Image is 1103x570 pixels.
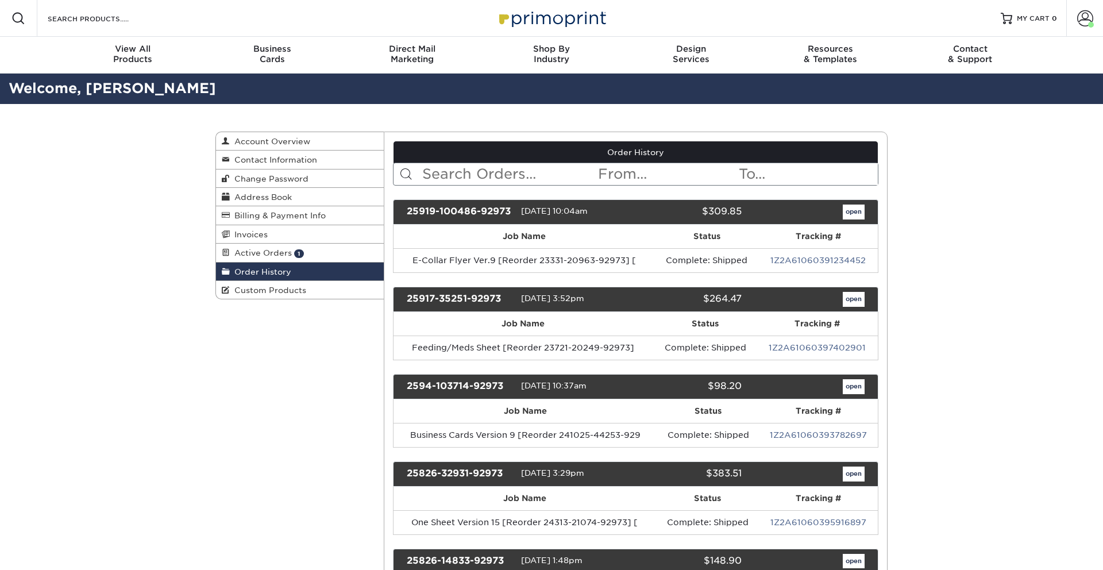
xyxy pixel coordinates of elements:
a: Custom Products [216,281,384,299]
a: open [843,379,865,394]
div: $309.85 [627,205,750,219]
span: View All [63,44,203,54]
th: Status [653,312,757,336]
span: Contact Information [230,155,317,164]
td: E-Collar Flyer Ver.9 [Reorder 23331-20963-92973] [ [394,248,655,272]
a: Billing & Payment Info [216,206,384,225]
a: Address Book [216,188,384,206]
div: & Templates [761,44,900,64]
a: Change Password [216,170,384,188]
th: Job Name [394,225,655,248]
th: Status [655,225,759,248]
th: Job Name [394,312,654,336]
span: Business [203,44,342,54]
div: $383.51 [627,467,750,482]
span: [DATE] 10:37am [521,381,587,390]
span: MY CART [1017,14,1050,24]
a: 1Z2A61060393782697 [770,430,867,440]
th: Job Name [394,487,657,510]
span: Change Password [230,174,308,183]
a: Invoices [216,225,384,244]
input: SEARCH PRODUCTS..... [47,11,159,25]
span: Shop By [482,44,622,54]
a: Contact Information [216,151,384,169]
td: One Sheet Version 15 [Reorder 24313-21074-92973] [ [394,510,657,534]
span: Contact [900,44,1040,54]
span: [DATE] 3:52pm [521,294,584,303]
span: 1 [294,249,304,258]
a: Active Orders 1 [216,244,384,262]
div: 25826-32931-92973 [398,467,521,482]
div: 25919-100486-92973 [398,205,521,219]
td: Complete: Shipped [657,423,759,447]
a: open [843,205,865,219]
a: DesignServices [621,37,761,74]
th: Tracking # [757,312,878,336]
a: View AllProducts [63,37,203,74]
td: Feeding/Meds Sheet [Reorder 23721-20249-92973] [394,336,654,360]
a: open [843,467,865,482]
a: BusinessCards [203,37,342,74]
input: To... [738,163,878,185]
div: 2594-103714-92973 [398,379,521,394]
span: Custom Products [230,286,306,295]
div: 25826-14833-92973 [398,554,521,569]
input: Search Orders... [421,163,597,185]
th: Tracking # [759,399,878,423]
a: Direct MailMarketing [342,37,482,74]
a: open [843,292,865,307]
a: Order History [394,141,878,163]
td: Complete: Shipped [655,248,759,272]
td: Complete: Shipped [656,510,759,534]
div: $264.47 [627,292,750,307]
span: [DATE] 1:48pm [521,556,583,565]
a: 1Z2A61060397402901 [769,343,866,352]
th: Status [656,487,759,510]
a: Account Overview [216,132,384,151]
a: Shop ByIndustry [482,37,622,74]
th: Status [657,399,759,423]
span: [DATE] 10:04am [521,206,588,215]
td: Business Cards Version 9 [Reorder 241025-44253-929 [394,423,658,447]
a: 1Z2A61060391234452 [770,256,866,265]
td: Complete: Shipped [653,336,757,360]
div: Industry [482,44,622,64]
span: Address Book [230,192,292,202]
span: Active Orders [230,248,292,257]
th: Tracking # [759,225,878,248]
th: Job Name [394,399,658,423]
span: Account Overview [230,137,310,146]
div: 25917-35251-92973 [398,292,521,307]
span: Resources [761,44,900,54]
span: Order History [230,267,291,276]
div: Cards [203,44,342,64]
img: Primoprint [494,6,609,30]
div: Marketing [342,44,482,64]
a: Contact& Support [900,37,1040,74]
span: Design [621,44,761,54]
div: Products [63,44,203,64]
div: $98.20 [627,379,750,394]
span: Direct Mail [342,44,482,54]
span: Invoices [230,230,268,239]
div: $148.90 [627,554,750,569]
th: Tracking # [759,487,878,510]
span: 0 [1052,14,1057,22]
span: [DATE] 3:29pm [521,468,584,477]
a: Resources& Templates [761,37,900,74]
div: & Support [900,44,1040,64]
div: Services [621,44,761,64]
a: 1Z2A61060395916897 [770,518,866,527]
a: open [843,554,865,569]
a: Order History [216,263,384,281]
span: Billing & Payment Info [230,211,326,220]
input: From... [597,163,737,185]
